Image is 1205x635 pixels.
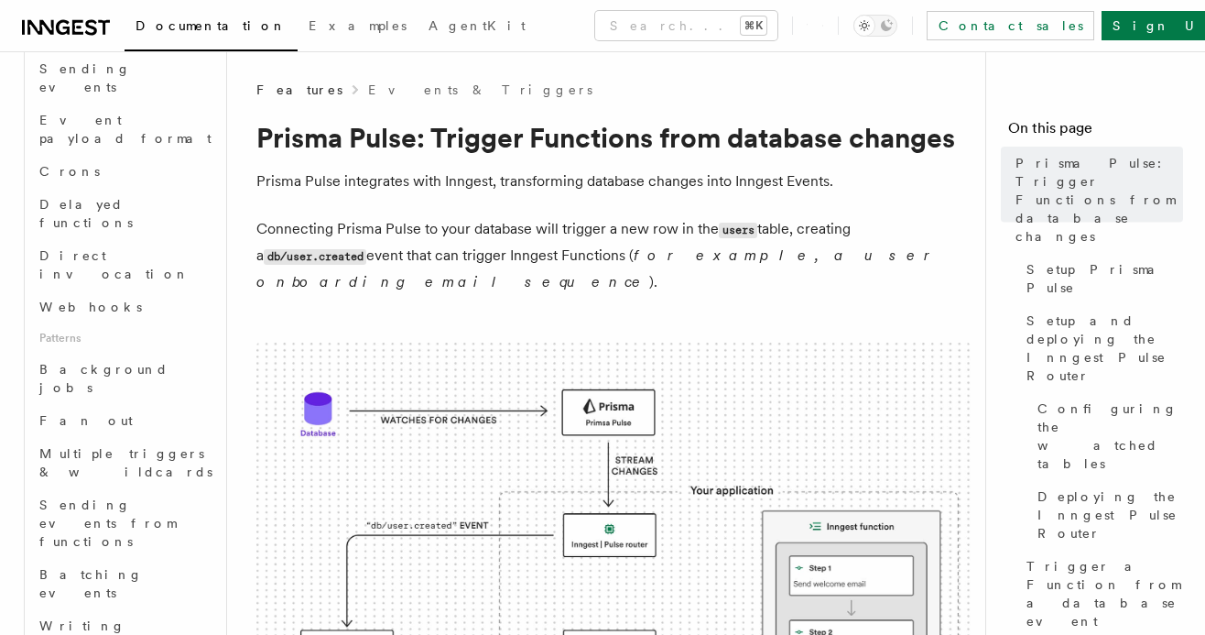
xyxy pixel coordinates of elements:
[32,488,215,558] a: Sending events from functions
[1037,487,1183,542] span: Deploying the Inngest Pulse Router
[32,52,215,104] a: Sending events
[32,104,215,155] a: Event payload format
[39,498,176,549] span: Sending events from functions
[1008,147,1183,253] a: Prisma Pulse: Trigger Functions from database changes
[39,567,143,600] span: Batching events
[136,18,287,33] span: Documentation
[39,413,133,428] span: Fan out
[39,446,212,479] span: Multiple triggers & wildcards
[1026,312,1183,385] span: Setup and deploying the Inngest Pulse Router
[418,5,537,49] a: AgentKit
[256,81,342,99] span: Features
[927,11,1094,40] a: Contact sales
[32,558,215,609] a: Batching events
[429,18,526,33] span: AgentKit
[32,437,215,488] a: Multiple triggers & wildcards
[1026,260,1183,297] span: Setup Prisma Pulse
[1019,304,1183,392] a: Setup and deploying the Inngest Pulse Router
[264,249,366,265] code: db/user.created
[309,18,407,33] span: Examples
[39,248,190,281] span: Direct invocation
[1030,480,1183,550] a: Deploying the Inngest Pulse Router
[741,16,766,35] kbd: ⌘K
[39,164,100,179] span: Crons
[1030,392,1183,480] a: Configuring the watched tables
[595,11,777,40] button: Search...⌘K
[125,5,298,51] a: Documentation
[368,81,592,99] a: Events & Triggers
[1008,117,1183,147] h4: On this page
[32,353,215,404] a: Background jobs
[1019,253,1183,304] a: Setup Prisma Pulse
[256,169,971,194] p: Prisma Pulse integrates with Inngest, transforming database changes into Inngest Events.
[39,61,131,94] span: Sending events
[256,216,971,295] p: Connecting Prisma Pulse to your database will trigger a new row in the table, creating a event th...
[853,15,897,37] button: Toggle dark mode
[1037,400,1183,473] span: Configuring the watched tables
[39,300,142,314] span: Webhooks
[32,239,215,290] a: Direct invocation
[256,121,971,154] h1: Prisma Pulse: Trigger Functions from database changes
[32,323,215,353] span: Patterns
[32,404,215,437] a: Fan out
[1015,154,1183,246] span: Prisma Pulse: Trigger Functions from database changes
[39,113,212,146] span: Event payload format
[39,362,168,395] span: Background jobs
[32,188,215,239] a: Delayed functions
[719,223,757,238] code: users
[39,197,133,230] span: Delayed functions
[32,290,215,323] a: Webhooks
[298,5,418,49] a: Examples
[32,155,215,188] a: Crons
[1026,557,1183,630] span: Trigger a Function from a database event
